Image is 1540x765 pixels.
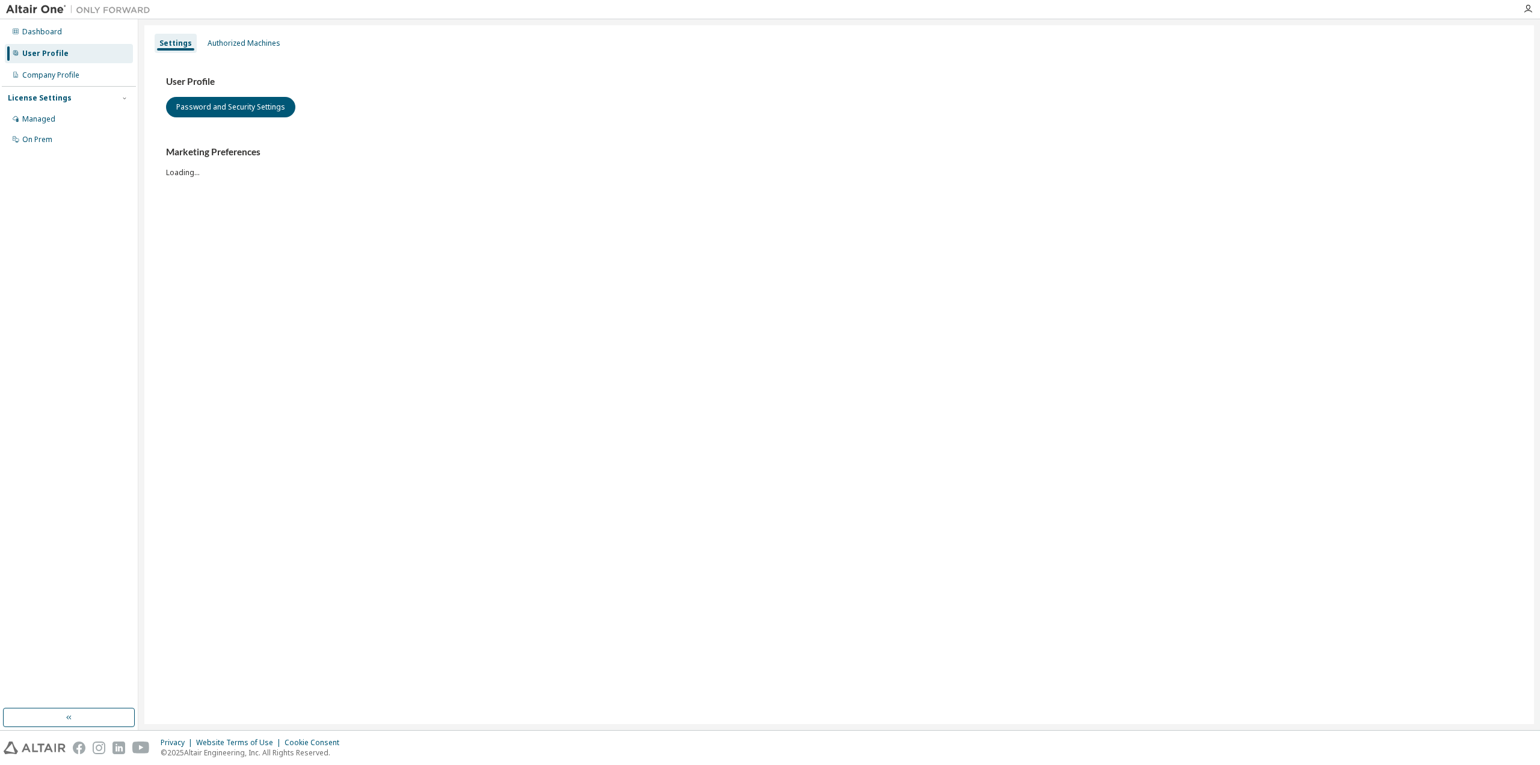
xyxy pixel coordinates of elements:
[6,4,156,16] img: Altair One
[8,93,72,103] div: License Settings
[22,70,79,80] div: Company Profile
[132,742,150,754] img: youtube.svg
[22,135,52,144] div: On Prem
[166,146,1512,177] div: Loading...
[166,146,1512,158] h3: Marketing Preferences
[22,114,55,124] div: Managed
[93,742,105,754] img: instagram.svg
[22,27,62,37] div: Dashboard
[161,738,196,748] div: Privacy
[208,39,280,48] div: Authorized Machines
[196,738,285,748] div: Website Terms of Use
[166,97,295,117] button: Password and Security Settings
[4,742,66,754] img: altair_logo.svg
[22,49,69,58] div: User Profile
[112,742,125,754] img: linkedin.svg
[73,742,85,754] img: facebook.svg
[161,748,346,758] p: © 2025 Altair Engineering, Inc. All Rights Reserved.
[159,39,192,48] div: Settings
[285,738,346,748] div: Cookie Consent
[166,76,1512,88] h3: User Profile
